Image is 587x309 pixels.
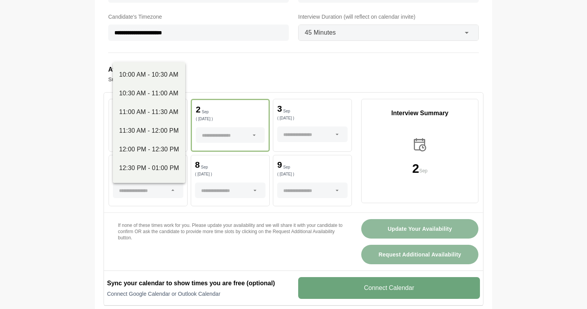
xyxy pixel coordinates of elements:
[412,137,428,153] img: calender
[361,245,478,264] button: Request Additional Availability
[305,28,336,38] span: 45 Minutes
[196,117,265,121] p: ( [DATE] )
[412,162,419,175] p: 2
[298,12,479,21] label: Interview Duration (will reflect on calendar invite)
[283,109,290,113] p: Sep
[196,105,200,114] p: 2
[113,161,118,169] p: 4
[195,161,200,169] p: 8
[362,109,478,118] p: Interview Summary
[113,172,183,176] p: ( [DATE] )
[113,116,183,120] p: ( [DATE] )
[113,105,122,113] p: 29
[361,219,478,239] button: Update Your Availability
[108,65,479,75] h3: Availability
[107,290,289,298] p: Connect Google Calendar or Outlook Calendar
[123,109,130,113] p: Aug
[419,167,427,175] p: Sep
[107,279,289,288] h2: Sync your calendar to show times you are free (optional)
[108,12,289,21] label: Candidate's Timezone
[195,172,265,176] p: ( [DATE] )
[277,116,348,120] p: ( [DATE] )
[283,165,290,169] p: Sep
[298,277,480,299] v-button: Connect Calendar
[118,222,343,241] p: If none of these times work for you. Please update your availability and we will share it with yo...
[201,165,208,169] p: Sep
[108,75,479,84] h4: Suggested Timeslots
[277,105,282,113] p: 3
[277,172,348,176] p: ( [DATE] )
[202,110,209,114] p: Sep
[119,165,126,169] p: Sep
[277,161,282,169] p: 9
